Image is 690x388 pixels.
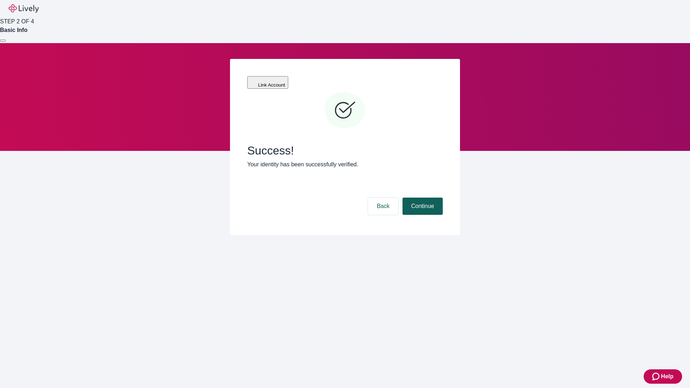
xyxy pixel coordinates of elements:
button: Zendesk support iconHelp [644,369,682,384]
button: Link Account [247,76,288,89]
button: Continue [402,198,443,215]
span: Help [661,372,673,381]
button: Back [368,198,398,215]
p: Your identity has been successfully verified. [247,160,443,169]
svg: Checkmark icon [323,89,367,132]
img: Lively [9,4,39,13]
span: Success! [247,144,443,157]
svg: Zendesk support icon [652,372,661,381]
